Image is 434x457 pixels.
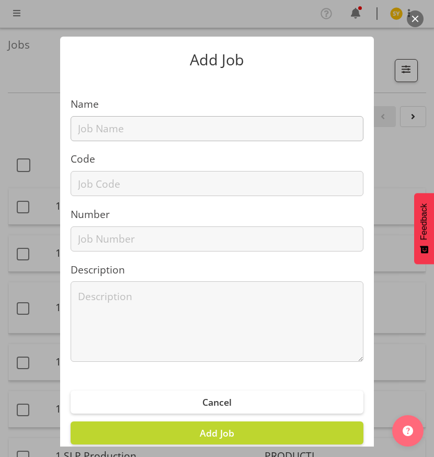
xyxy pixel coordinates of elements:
[202,396,232,408] span: Cancel
[71,391,363,414] button: Cancel
[71,421,363,444] button: Add Job
[71,97,363,112] label: Name
[71,262,363,278] label: Description
[200,427,234,439] span: Add Job
[414,193,434,264] button: Feedback - Show survey
[71,116,363,141] input: Job Name
[419,203,429,240] span: Feedback
[71,171,363,196] input: Job Code
[71,52,363,67] p: Add Job
[403,426,413,436] img: help-xxl-2.png
[71,152,363,167] label: Code
[71,226,363,252] input: Job Number
[71,207,363,222] label: Number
